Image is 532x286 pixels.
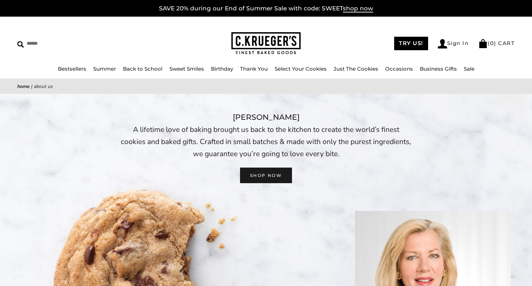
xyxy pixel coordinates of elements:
[240,65,268,72] a: Thank You
[275,65,327,72] a: Select Your Cookies
[17,82,515,90] nav: breadcrumbs
[58,65,86,72] a: Bestsellers
[464,65,475,72] a: Sale
[438,39,469,48] a: Sign In
[490,40,494,46] span: 0
[93,65,116,72] a: Summer
[31,83,33,90] span: |
[211,65,233,72] a: Birthday
[438,39,447,48] img: Account
[17,41,24,48] img: Search
[231,32,301,55] img: C.KRUEGER'S
[478,39,488,48] img: Bag
[394,37,428,50] a: TRY US!
[159,5,373,12] a: SAVE 20% during our End of Summer Sale with code: SWEETshop now
[343,5,373,12] span: shop now
[334,65,378,72] a: Just The Cookies
[121,124,411,160] p: A lifetime love of baking brought us back to the kitchen to create the world’s finest cookies and...
[17,83,30,90] a: Home
[420,65,457,72] a: Business Gifts
[34,83,53,90] span: About Us
[169,65,204,72] a: Sweet Smiles
[17,38,135,49] input: Search
[240,168,292,183] a: SHOP NOW
[385,65,413,72] a: Occasions
[123,65,162,72] a: Back to School
[478,40,515,46] a: (0) CART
